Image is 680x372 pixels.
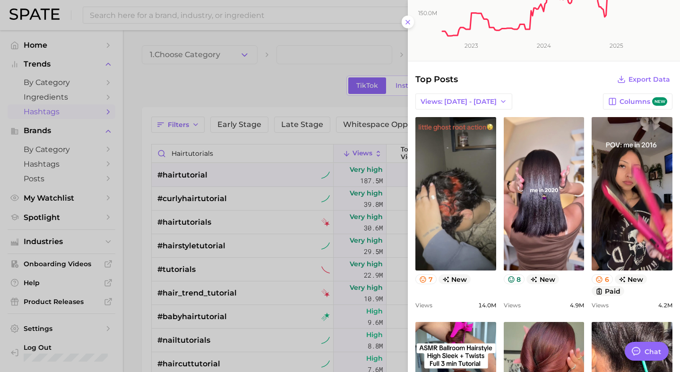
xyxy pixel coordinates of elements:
[504,302,521,309] span: Views
[652,97,667,106] span: new
[465,42,478,49] tspan: 2023
[478,302,496,309] span: 14.0m
[592,302,609,309] span: Views
[537,42,551,49] tspan: 2024
[504,274,525,284] button: 8
[415,93,512,110] button: Views: [DATE] - [DATE]
[415,274,437,284] button: 7
[603,93,672,110] button: Columnsnew
[526,274,559,284] span: new
[658,302,672,309] span: 4.2m
[610,42,623,49] tspan: 2025
[415,302,432,309] span: Views
[570,302,584,309] span: 4.9m
[415,73,458,86] span: Top Posts
[592,274,613,284] button: 6
[620,97,667,106] span: Columns
[615,274,647,284] span: new
[592,286,624,296] button: paid
[418,9,437,17] tspan: 150.0m
[439,274,471,284] span: new
[615,73,672,86] button: Export Data
[628,76,670,84] span: Export Data
[421,98,497,106] span: Views: [DATE] - [DATE]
